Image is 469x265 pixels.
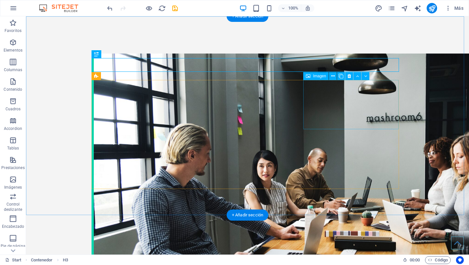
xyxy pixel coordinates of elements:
[106,5,114,12] i: Deshacer: Cambiar imagen (Ctrl+Z)
[31,256,53,264] span: Haz clic para seleccionar y doble clic para editar
[305,5,311,11] i: Al redimensionar, ajustar el nivel de zoom automáticamente para ajustarse al dispositivo elegido.
[4,185,22,190] p: Imágenes
[414,4,421,12] button: text_generator
[63,256,68,264] span: Haz clic para seleccionar y doble clic para editar
[375,5,382,12] i: Diseño (Ctrl+Alt+Y)
[2,224,24,229] p: Encabezado
[288,4,298,12] h6: 100%
[158,5,166,12] i: Volver a cargar página
[375,4,382,12] button: design
[227,210,268,221] div: + Añadir sección
[401,5,408,12] i: Navegador
[278,4,301,12] button: 100%
[4,48,22,53] p: Elementos
[5,28,21,33] p: Favoritos
[7,146,19,151] p: Tablas
[427,3,437,13] button: publish
[401,4,408,12] button: navigator
[313,74,326,78] span: Imagen
[1,165,24,170] p: Prestaciones
[414,257,415,262] span: :
[456,256,464,264] button: Usercentrics
[4,87,22,92] p: Contenido
[106,4,114,12] button: undo
[428,256,448,264] span: Código
[31,256,68,264] nav: breadcrumb
[171,5,179,12] i: Guardar (Ctrl+S)
[442,3,466,13] button: Más
[6,106,21,112] p: Cuadros
[37,4,86,12] img: Editor Logo
[410,256,420,264] span: 00 00
[171,4,179,12] button: save
[158,4,166,12] button: reload
[388,4,395,12] button: pages
[5,256,21,264] a: Haz clic para cancelar la selección y doble clic para abrir páginas
[388,5,395,12] i: Páginas (Ctrl+Alt+S)
[414,5,421,12] i: AI Writer
[4,67,22,72] p: Columnas
[425,256,451,264] button: Código
[445,5,463,11] span: Más
[4,126,22,131] p: Accordion
[227,11,268,22] div: + Añadir sección
[428,5,436,12] i: Publicar
[1,243,25,249] p: Pie de página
